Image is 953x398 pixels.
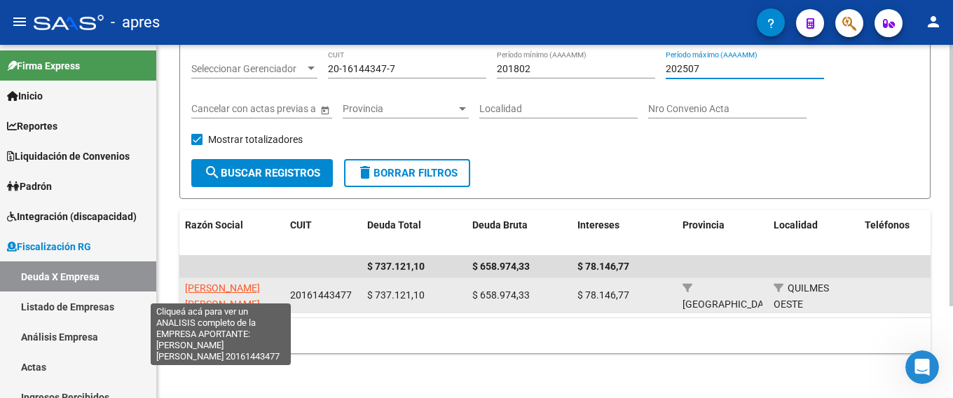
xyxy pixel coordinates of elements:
span: Deuda Total [367,219,421,231]
datatable-header-cell: Localidad [768,210,859,256]
span: $ 78.146,77 [577,261,629,272]
span: [GEOGRAPHIC_DATA] [683,298,777,310]
mat-icon: search [204,164,221,181]
span: Razón Social [185,219,243,231]
span: Provincia [343,103,456,115]
span: Seleccionar Gerenciador [191,63,305,75]
span: $ 658.974,33 [472,289,530,301]
datatable-header-cell: Provincia [677,210,768,256]
div: 1 total [179,318,931,353]
button: Open calendar [317,102,332,117]
span: Firma Express [7,58,80,74]
span: Borrar Filtros [357,167,458,179]
span: CUIT [290,219,312,231]
mat-icon: menu [11,13,28,30]
span: $ 78.146,77 [577,289,629,301]
span: $ 737.121,10 [367,261,425,272]
span: - apres [111,7,160,38]
span: Integración (discapacidad) [7,209,137,224]
span: Padrón [7,179,52,194]
span: $ 737.121,10 [367,289,425,301]
span: Reportes [7,118,57,134]
datatable-header-cell: Razón Social [179,210,284,256]
span: Intereses [577,219,619,231]
span: $ 658.974,33 [472,261,530,272]
datatable-header-cell: Deuda Total [362,210,467,256]
span: [PERSON_NAME] [PERSON_NAME] [185,282,260,310]
span: Provincia [683,219,725,231]
datatable-header-cell: CUIT [284,210,362,256]
span: Buscar Registros [204,167,320,179]
datatable-header-cell: Deuda Bruta [467,210,572,256]
span: Localidad [774,219,818,231]
span: Teléfonos [865,219,910,231]
datatable-header-cell: Intereses [572,210,677,256]
button: Borrar Filtros [344,159,470,187]
span: Mostrar totalizadores [208,131,303,148]
mat-icon: delete [357,164,373,181]
button: Buscar Registros [191,159,333,187]
span: Inicio [7,88,43,104]
span: QUILMES OESTE [774,282,829,310]
span: 20161443477 [290,289,352,301]
span: Fiscalización RG [7,239,91,254]
span: Deuda Bruta [472,219,528,231]
mat-icon: person [925,13,942,30]
iframe: Intercom live chat [905,350,939,384]
span: Liquidación de Convenios [7,149,130,164]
